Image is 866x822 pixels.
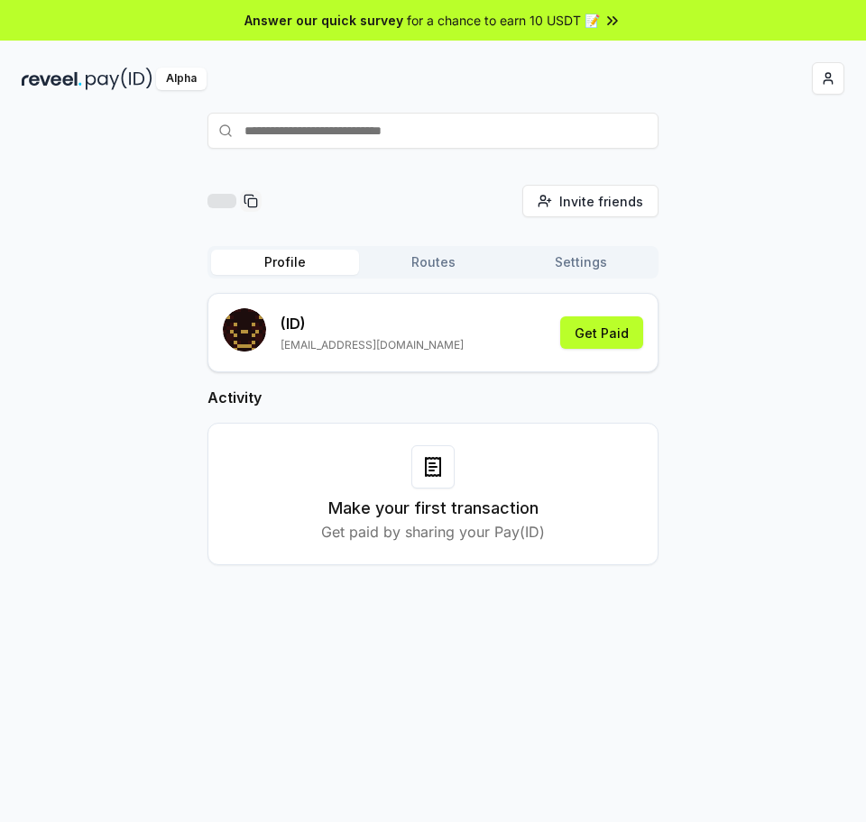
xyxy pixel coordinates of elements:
button: Settings [507,250,655,275]
div: Alpha [156,68,207,90]
span: for a chance to earn 10 USDT 📝 [407,11,600,30]
img: reveel_dark [22,68,82,90]
h3: Make your first transaction [328,496,539,521]
span: Invite friends [559,192,643,211]
button: Routes [359,250,507,275]
p: (ID) [281,313,464,334]
img: pay_id [86,68,152,90]
button: Invite friends [522,185,659,217]
span: Answer our quick survey [244,11,403,30]
p: [EMAIL_ADDRESS][DOMAIN_NAME] [281,338,464,352]
button: Profile [211,250,359,275]
p: Get paid by sharing your Pay(ID) [321,521,545,543]
button: Get Paid [560,316,643,349]
h2: Activity [207,387,659,408]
